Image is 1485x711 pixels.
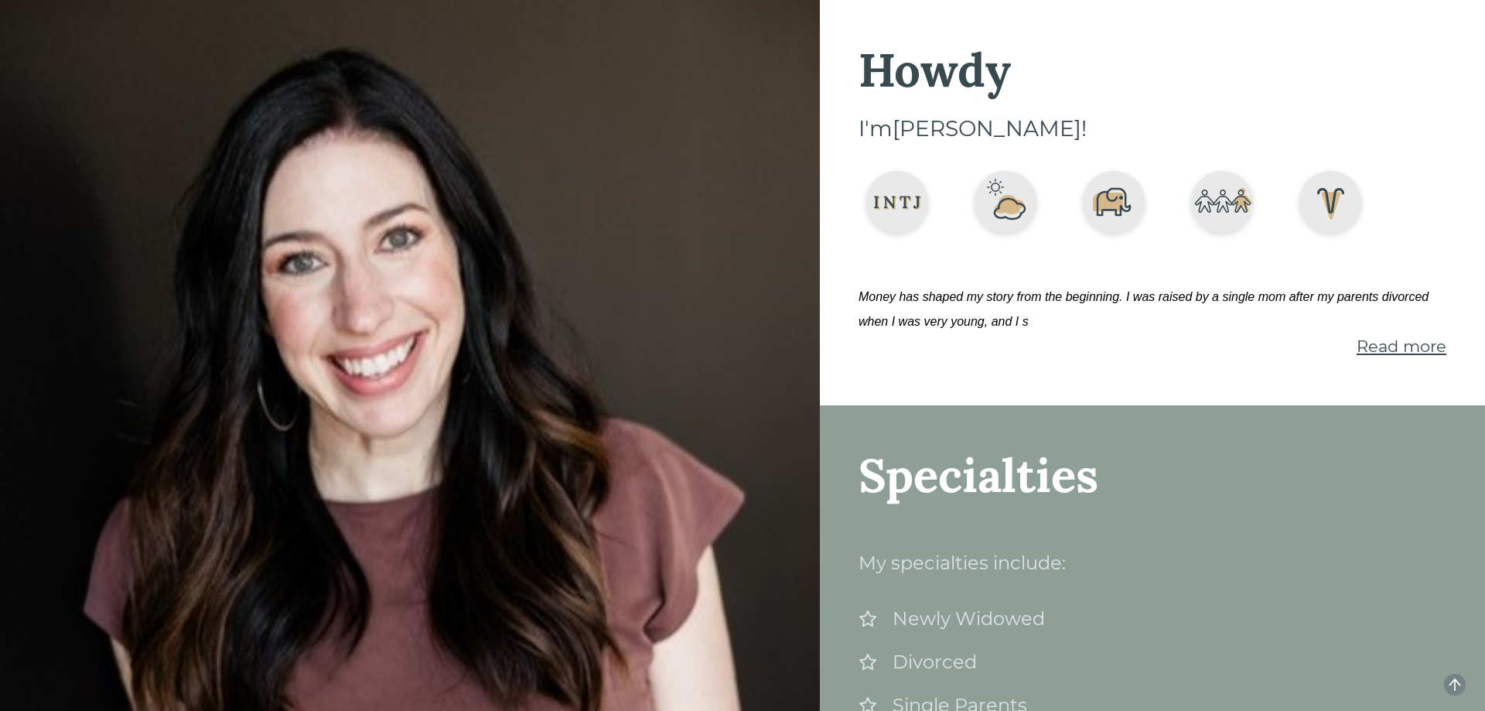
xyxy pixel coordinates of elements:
[859,452,1446,498] div: Specialties
[1357,337,1446,356] span: Read more
[859,648,1446,676] div: Divorced
[1075,166,1152,243] img: Animal
[859,545,1446,582] div: My specialties include:
[967,166,1044,243] img: Hobby
[859,116,1446,142] div: I'm [PERSON_NAME] !
[1444,674,1466,696] button: arrow-up
[1183,166,1261,243] img: Birth Order
[859,605,1446,633] div: Newly Widowed
[1447,677,1463,692] span: arrow-up
[859,46,1446,93] div: Howdy
[859,290,1429,328] span: Money has shaped my story from the beginning. I was raised by a single mom after my parents divor...
[859,166,936,243] img: MBTI
[1292,166,1369,243] img: Zodiac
